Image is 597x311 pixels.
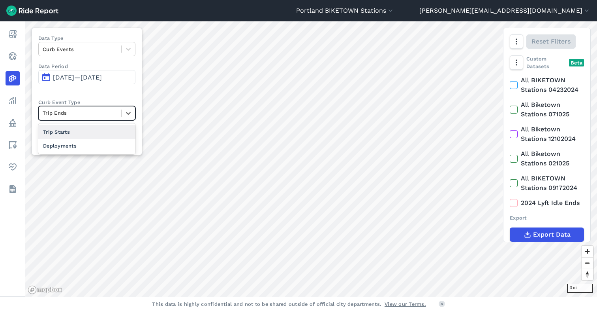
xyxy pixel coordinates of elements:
[6,182,20,196] a: Datasets
[296,6,394,15] button: Portland BIKETOWN Stations
[6,93,20,108] a: Analyze
[510,198,584,208] label: 2024 Lyft Idle Ends
[38,99,135,106] label: Curb Event Type
[510,100,584,119] label: All Biketown Stations 071025
[510,174,584,193] label: All BIKETOWN Stations 09172024
[582,246,593,257] button: Zoom in
[582,257,593,269] button: Zoom out
[526,34,576,49] button: Reset Filters
[531,37,571,46] span: Reset Filters
[510,228,584,242] button: Export Data
[6,27,20,41] a: Report
[510,125,584,144] label: All Biketown Stations 12102024
[569,59,584,66] div: Beta
[38,139,135,153] div: Deployments
[28,285,62,294] a: Mapbox logo
[38,34,135,42] label: Data Type
[567,284,593,293] div: 3 mi
[385,300,426,308] a: View our Terms.
[510,76,584,95] label: All BIKETOWN Stations 04232024
[6,116,20,130] a: Policy
[6,160,20,174] a: Health
[510,149,584,168] label: All Biketown Stations 021025
[6,138,20,152] a: Areas
[582,269,593,280] button: Reset bearing to north
[533,230,571,239] span: Export Data
[38,125,135,139] div: Trip Starts
[419,6,591,15] button: [PERSON_NAME][EMAIL_ADDRESS][DOMAIN_NAME]
[510,55,584,70] div: Custom Datasets
[510,214,584,222] div: Export
[6,49,20,63] a: Realtime
[53,74,102,81] span: [DATE]—[DATE]
[6,71,20,85] a: Heatmaps
[6,6,58,16] img: Ride Report
[38,70,135,84] button: [DATE]—[DATE]
[38,63,135,70] label: Data Period
[25,21,597,297] canvas: Map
